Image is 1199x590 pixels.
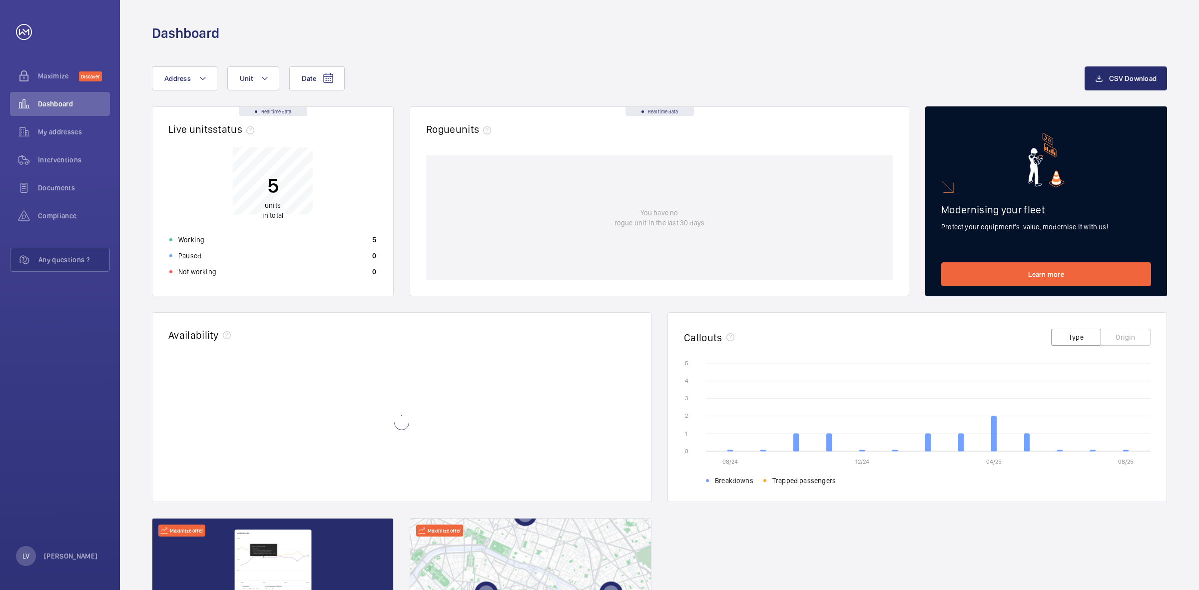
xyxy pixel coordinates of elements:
p: in total [262,200,283,220]
button: Unit [227,66,279,90]
button: Date [289,66,345,90]
span: Compliance [38,211,110,221]
span: Discover [79,71,102,81]
span: My addresses [38,127,110,137]
p: Not working [178,267,216,277]
span: units [456,123,496,135]
p: 5 [262,173,283,198]
span: Any questions ? [38,255,109,265]
span: Date [302,74,316,82]
button: Origin [1101,329,1151,346]
button: Address [152,66,217,90]
p: 0 [372,251,376,261]
text: 12/24 [855,458,869,465]
p: 5 [372,235,376,245]
div: Maximize offer [416,525,463,537]
h2: Modernising your fleet [941,203,1151,216]
span: units [265,201,281,209]
div: Maximize offer [158,525,205,537]
text: 3 [685,395,688,402]
p: LV [22,551,29,561]
text: 0 [685,448,688,455]
h2: Rogue [426,123,495,135]
span: Dashboard [38,99,110,109]
text: 04/25 [986,458,1002,465]
text: 2 [685,412,688,419]
p: Protect your equipment's value, modernise it with us! [941,222,1151,232]
p: 0 [372,267,376,277]
p: Working [178,235,204,245]
span: Trapped passengers [772,476,836,486]
p: You have no rogue unit in the last 30 days [614,208,704,228]
span: Documents [38,183,110,193]
a: Learn more [941,262,1151,286]
span: status [213,123,258,135]
h2: Availability [168,329,219,341]
span: Maximize [38,71,79,81]
h2: Callouts [684,331,722,344]
text: 1 [685,430,687,437]
text: 5 [685,360,688,367]
span: Unit [240,74,253,82]
span: Address [164,74,191,82]
span: CSV Download [1109,74,1157,82]
h1: Dashboard [152,24,219,42]
p: [PERSON_NAME] [44,551,98,561]
p: Paused [178,251,201,261]
h2: Live units [168,123,258,135]
span: Breakdowns [715,476,753,486]
button: CSV Download [1085,66,1167,90]
span: Interventions [38,155,110,165]
text: 08/25 [1118,458,1134,465]
div: Real time data [239,107,307,116]
div: Real time data [625,107,694,116]
img: marketing-card.svg [1028,133,1065,187]
button: Type [1051,329,1101,346]
text: 08/24 [722,458,738,465]
text: 4 [685,377,688,384]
